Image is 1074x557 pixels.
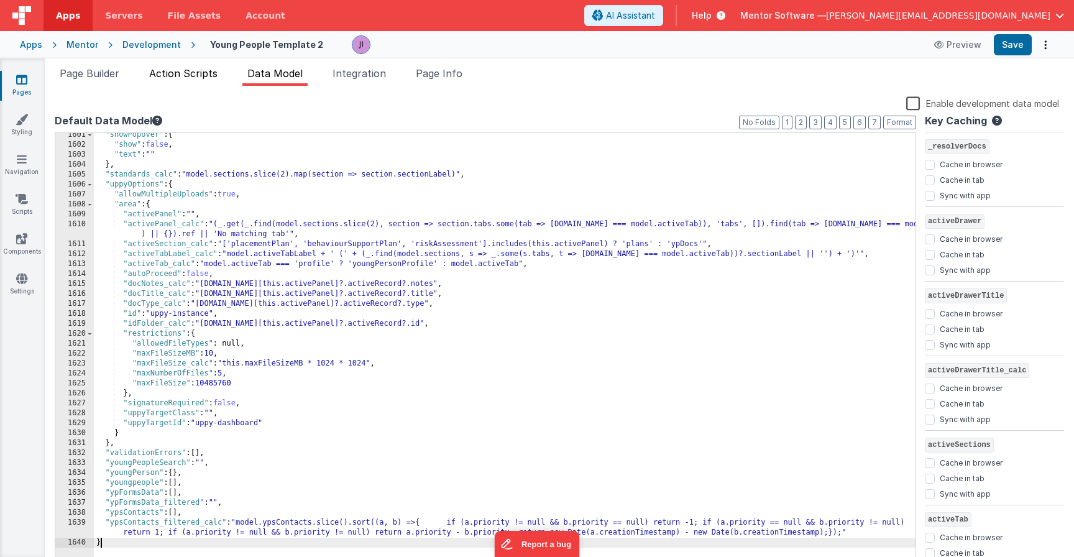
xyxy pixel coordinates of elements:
h4: Key Caching [925,116,987,127]
label: Sync with app [940,263,991,275]
button: Preview [927,35,989,55]
button: 4 [824,116,837,129]
div: Mentor [67,39,98,51]
label: Cache in tab [940,471,984,484]
button: Default Data Model [55,113,162,128]
button: Format [883,116,916,129]
label: Sync with app [940,338,991,350]
button: 7 [868,116,881,129]
span: AI Assistant [606,9,655,22]
label: Cache in tab [940,322,984,334]
label: Cache in browser [940,157,1003,170]
span: Data Model [247,67,303,80]
div: 1623 [55,359,94,369]
span: Page Builder [60,67,119,80]
label: Sync with app [940,487,991,499]
div: 1635 [55,478,94,488]
button: 2 [795,116,807,129]
div: 1602 [55,140,94,150]
label: Cache in browser [940,456,1003,468]
iframe: Marker.io feedback button [495,531,580,557]
div: 1639 [55,518,94,538]
div: 1608 [55,200,94,209]
span: Apps [56,9,80,22]
div: 1633 [55,458,94,468]
div: 1636 [55,488,94,498]
span: Mentor Software — [740,9,826,22]
button: Save [994,34,1032,55]
button: No Folds [739,116,779,129]
div: 1617 [55,299,94,309]
label: Cache in browser [940,530,1003,543]
label: Enable development data model [906,96,1059,110]
button: Mentor Software — [PERSON_NAME][EMAIL_ADDRESS][DOMAIN_NAME] [740,9,1064,22]
div: 1628 [55,408,94,418]
div: 1632 [55,448,94,458]
span: activeDrawerTitle_calc [925,363,1029,378]
span: Servers [105,9,142,22]
div: 1622 [55,349,94,359]
div: 1612 [55,249,94,259]
div: 1607 [55,190,94,200]
div: 1624 [55,369,94,379]
div: 1627 [55,398,94,408]
div: 1630 [55,428,94,438]
label: Cache in browser [940,232,1003,244]
button: 3 [809,116,822,129]
span: activeDrawer [925,214,984,229]
span: activeSections [925,438,994,453]
div: 1601 [55,130,94,140]
label: Cache in tab [940,173,984,185]
span: Integration [333,67,386,80]
span: Page Info [416,67,462,80]
label: Sync with app [940,412,991,425]
button: AI Assistant [584,5,663,26]
label: Cache in tab [940,397,984,409]
button: 5 [839,116,851,129]
div: 1604 [55,160,94,170]
div: 1640 [55,538,94,548]
div: 1610 [55,219,94,239]
div: 1615 [55,279,94,289]
label: Cache in tab [940,247,984,260]
div: 1638 [55,508,94,518]
div: 1626 [55,389,94,398]
label: Cache in browser [940,381,1003,394]
div: 1621 [55,339,94,349]
label: Sync with app [940,188,991,201]
div: Development [122,39,181,51]
div: 1637 [55,498,94,508]
img: 6c3d48e323fef8557f0b76cc516e01c7 [352,36,370,53]
div: 1605 [55,170,94,180]
div: 1629 [55,418,94,428]
div: 1614 [55,269,94,279]
button: 6 [853,116,866,129]
div: 1618 [55,309,94,319]
div: 1631 [55,438,94,448]
button: Options [1037,36,1054,53]
div: 1603 [55,150,94,160]
div: 1616 [55,289,94,299]
div: 1634 [55,468,94,478]
label: Cache in browser [940,306,1003,319]
div: 1613 [55,259,94,269]
div: 1606 [55,180,94,190]
div: 1625 [55,379,94,389]
span: Action Scripts [149,67,218,80]
span: Help [692,9,712,22]
div: 1620 [55,329,94,339]
span: activeDrawerTitle [925,288,1007,303]
button: 1 [782,116,792,129]
span: File Assets [168,9,221,22]
div: 1611 [55,239,94,249]
span: [PERSON_NAME][EMAIL_ADDRESS][DOMAIN_NAME] [826,9,1050,22]
div: 1619 [55,319,94,329]
div: 1609 [55,209,94,219]
h4: Young People Template 2 [210,40,323,49]
span: _resolverDocs [925,139,989,154]
span: activeTab [925,512,971,527]
div: Apps [20,39,42,51]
